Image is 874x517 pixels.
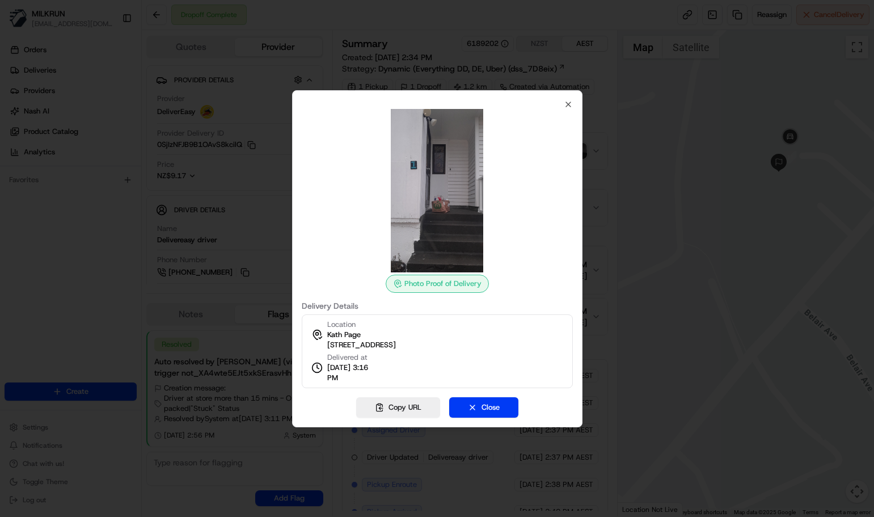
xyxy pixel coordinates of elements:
span: [STREET_ADDRESS] [327,340,396,350]
span: Delivered at [327,352,379,363]
button: Close [449,397,518,418]
div: Photo Proof of Delivery [386,275,489,293]
span: Kath Page [327,330,361,340]
span: [DATE] 3:16 PM [327,363,379,383]
button: Copy URL [356,397,440,418]
img: photo_proof_of_delivery image [356,109,519,272]
label: Delivery Details [302,302,573,310]
span: Location [327,320,356,330]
